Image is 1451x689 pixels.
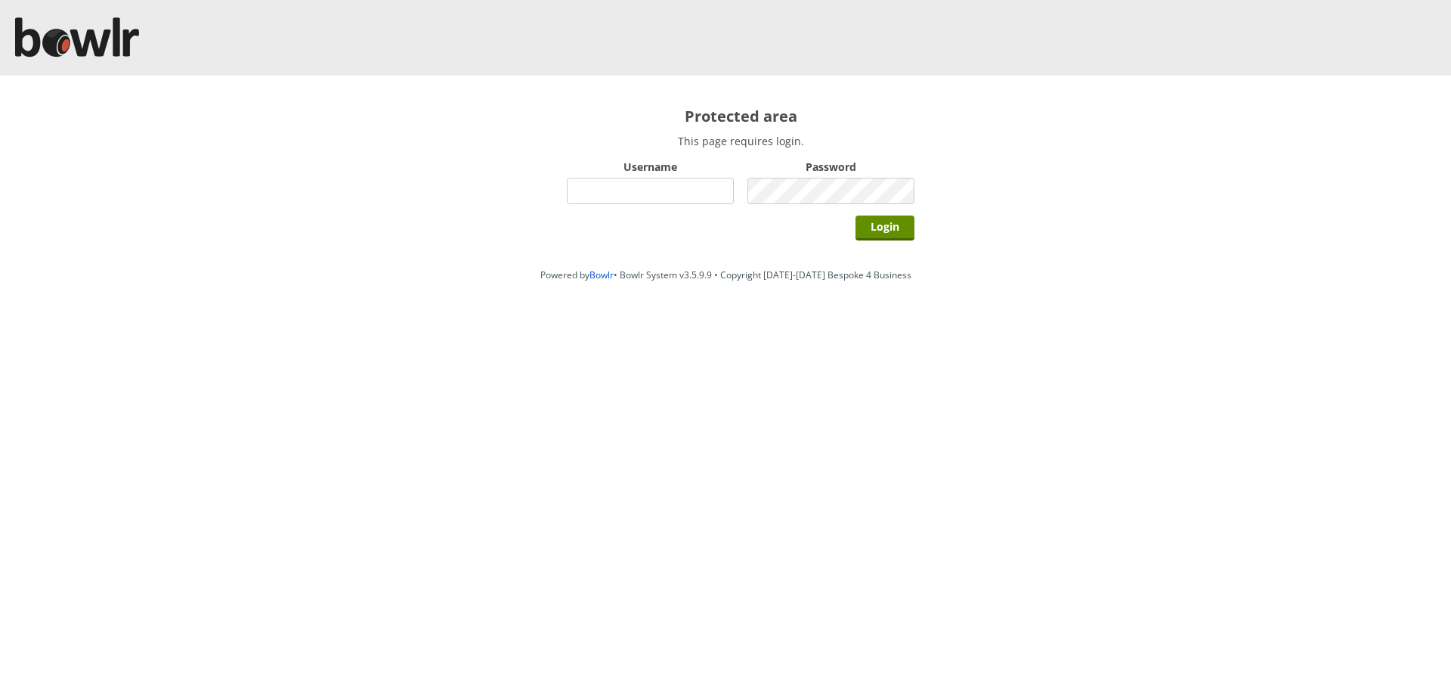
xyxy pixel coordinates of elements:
input: Login [855,216,914,241]
a: Bowlr [589,268,614,281]
label: Password [747,160,914,174]
p: This page requires login. [567,134,914,148]
h2: Protected area [567,106,914,126]
span: Powered by • Bowlr System v3.5.9.9 • Copyright [DATE]-[DATE] Bespoke 4 Business [540,268,911,281]
label: Username [567,160,734,174]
